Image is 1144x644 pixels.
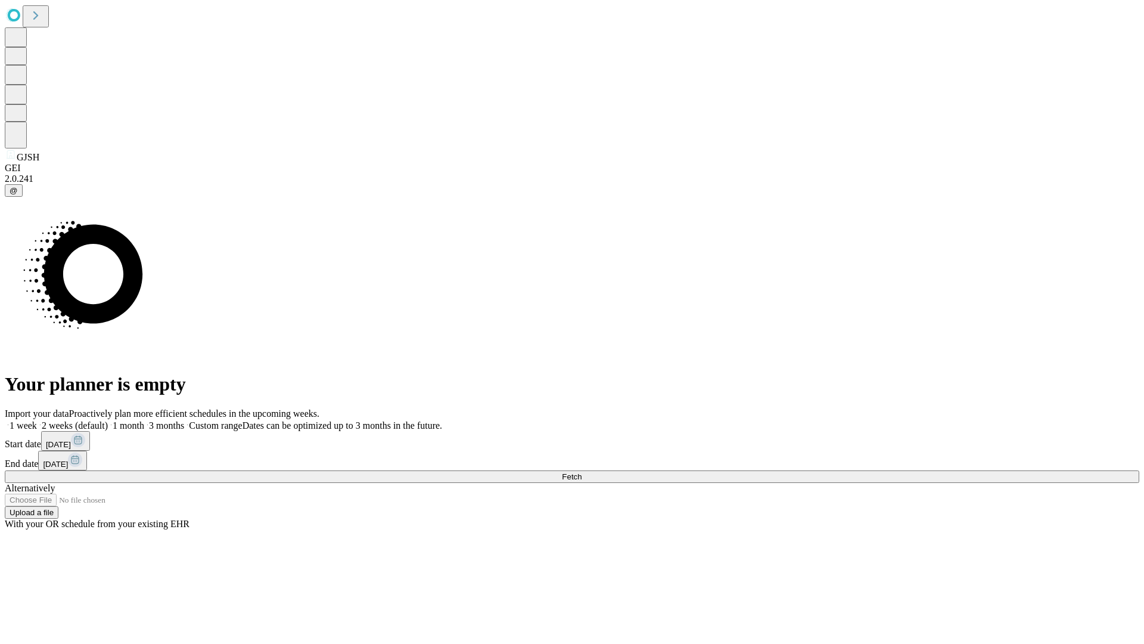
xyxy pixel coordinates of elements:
span: Custom range [189,420,242,431]
span: @ [10,186,18,195]
button: [DATE] [38,451,87,470]
span: Dates can be optimized up to 3 months in the future. [243,420,442,431]
button: @ [5,184,23,197]
span: 1 month [113,420,144,431]
span: Fetch [562,472,582,481]
span: [DATE] [46,440,71,449]
h1: Your planner is empty [5,373,1139,395]
div: 2.0.241 [5,174,1139,184]
div: GEI [5,163,1139,174]
span: 3 months [149,420,184,431]
div: End date [5,451,1139,470]
div: Start date [5,431,1139,451]
button: Fetch [5,470,1139,483]
span: GJSH [17,152,39,162]
span: With your OR schedule from your existing EHR [5,519,189,529]
span: Import your data [5,408,69,419]
button: [DATE] [41,431,90,451]
span: 2 weeks (default) [42,420,108,431]
span: Proactively plan more efficient schedules in the upcoming weeks. [69,408,319,419]
span: [DATE] [43,460,68,469]
span: 1 week [10,420,37,431]
button: Upload a file [5,506,58,519]
span: Alternatively [5,483,55,493]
